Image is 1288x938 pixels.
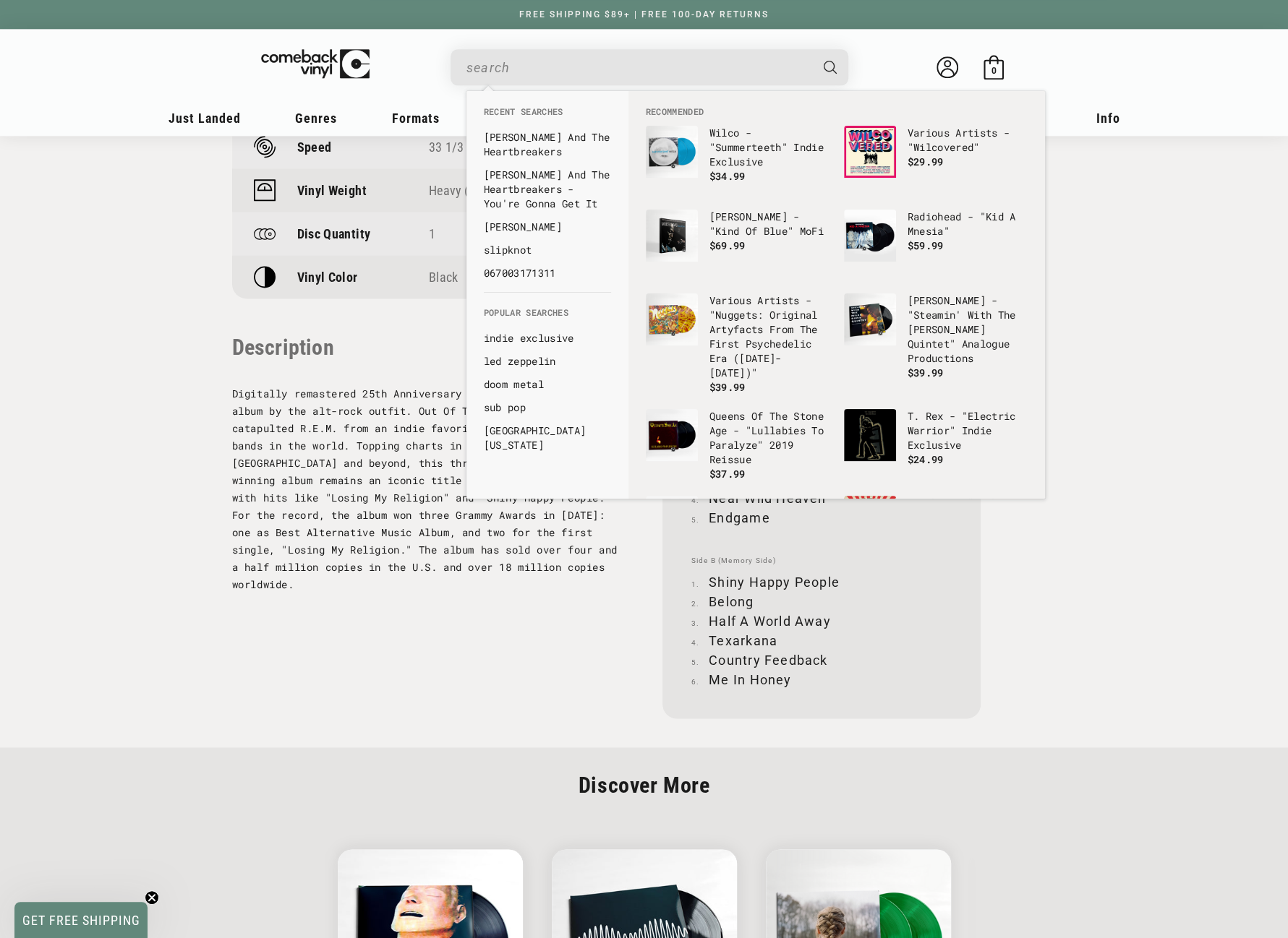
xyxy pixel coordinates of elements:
img: Incubus - "Light Grenades" Regular [844,496,896,548]
p: Various Artists - "Nuggets: Original Artyfacts From The First Psychedelic Era ([DATE]-[DATE])" [709,293,829,380]
a: Heavy (180-200g) [429,183,523,198]
img: The Beatles - "1" [646,496,698,548]
li: default_suggestions: led zeppelin [477,350,618,373]
span: $39.99 [709,380,746,394]
p: Various Artists - "Wilcovered" [908,126,1028,155]
img: Queens Of The Stone Age - "Lullabies To Paralyze" 2019 Reissue [646,409,698,461]
a: Various Artists - "Wilcovered" Various Artists - "Wilcovered" $29.99 [844,126,1028,195]
div: GET FREE SHIPPINGClose teaser [14,902,148,938]
span: Formats [392,111,440,126]
li: Popular Searches [477,306,618,327]
a: Various Artists - "Nuggets: Original Artyfacts From The First Psychedelic Era (1965-1968)" Variou... [646,293,829,395]
button: Close teaser [145,890,159,905]
a: led zeppelin [484,354,611,369]
li: default_products: Miles Davis - "Kind Of Blue" MoFi [639,202,837,286]
a: T. Rex - "Electric Warrior" Indie Exclusive T. Rex - "Electric Warrior" Indie Exclusive $24.99 [844,409,1028,478]
a: Incubus - "Light Grenades" Regular Incubus - "Light Grenades" Regular [844,496,1028,565]
p: Disc Quantity [297,226,371,241]
span: GET FREE SHIPPING [22,913,140,928]
span: $59.99 [908,238,944,252]
li: Recommended [639,106,1035,119]
p: Radiohead - "Kid A Mnesia" [908,210,1028,238]
li: default_products: Various Artists - "Nuggets: Original Artyfacts From The First Psychedelic Era (... [639,286,837,402]
a: doom metal [484,377,611,392]
span: $34.99 [709,169,746,183]
span: 0 [991,65,996,76]
a: sub pop [484,400,611,415]
li: Texarkana [691,631,952,650]
li: default_products: Incubus - "Light Grenades" Regular [837,489,1035,572]
p: [PERSON_NAME] - "Kind Of Blue" MoFi [709,210,829,238]
a: [PERSON_NAME] [484,220,611,234]
li: recent_searches: 067003171311 [477,262,618,285]
div: Recent Searches [466,91,628,292]
div: Popular Searches [466,292,628,464]
li: recent_searches: Harry Nilsson [477,215,618,238]
span: Side B (Memory Side) [691,556,952,565]
a: The Beatles - "1" The Beatles - "1" [646,496,829,565]
a: Radiohead - "Kid A Mnesia" Radiohead - "Kid A Mnesia" $59.99 [844,210,1028,279]
p: Speed [297,139,332,155]
li: default_suggestions: hotel california [477,419,618,457]
li: Country Feedback [691,650,952,670]
a: slipknot [484,243,611,257]
span: 1 [429,226,435,241]
a: [GEOGRAPHIC_DATA][US_STATE] [484,423,611,452]
li: default_products: Various Artists - "Wilcovered" [837,119,1035,202]
img: T. Rex - "Electric Warrior" Indie Exclusive [844,409,896,461]
span: Genres [295,111,337,126]
li: default_products: T. Rex - "Electric Warrior" Indie Exclusive [837,402,1035,486]
img: Miles Davis - "Kind Of Blue" MoFi [646,210,698,262]
li: default_suggestions: indie exclusive [477,327,618,350]
li: Recent Searches [477,106,618,126]
span: $24.99 [908,452,944,466]
p: The Beatles - "1" [709,496,829,510]
span: Just Landed [169,111,241,126]
img: Various Artists - "Wilcovered" [844,126,896,178]
span: $37.99 [709,467,746,481]
li: default_suggestions: sub pop [477,396,618,419]
img: Wilco - "Summerteeth" Indie Exclusive [646,126,698,178]
p: Queens Of The Stone Age - "Lullabies To Paralyze" 2019 Reissue [709,409,829,467]
div: Search [451,49,848,85]
li: recent_searches: slipknot [477,238,618,262]
span: $69.99 [709,238,746,252]
img: Miles Davis - "Steamin' With The Miles Davis Quintet" Analogue Productions [844,293,896,345]
a: FREE SHIPPING $89+ | FREE 100-DAY RETURNS [505,9,783,20]
p: Wilco - "Summerteeth" Indie Exclusive [709,126,829,169]
li: Endgame [691,508,952,528]
span: $39.99 [908,366,944,379]
p: Vinyl Color [297,270,358,285]
div: Recommended [628,91,1045,499]
li: default_products: Radiohead - "Kid A Mnesia" [837,202,1035,286]
span: $29.99 [908,155,944,168]
a: Wilco - "Summerteeth" Indie Exclusive Wilco - "Summerteeth" Indie Exclusive $34.99 [646,126,829,195]
li: default_suggestions: doom metal [477,373,618,396]
span: Info [1096,111,1120,126]
p: Description [232,335,626,360]
p: Vinyl Weight [297,183,367,198]
a: [PERSON_NAME] And The Heartbreakers - You're Gonna Get It [484,168,611,211]
li: Near Wild Heaven [691,489,952,508]
img: Various Artists - "Nuggets: Original Artyfacts From The First Psychedelic Era (1965-1968)" [646,293,698,345]
span: Black [429,270,458,285]
a: 33 1/3 RPM [429,139,492,155]
a: Miles Davis - "Steamin' With The Miles Davis Quintet" Analogue Productions [PERSON_NAME] - "Steam... [844,293,1028,380]
li: Belong [691,592,952,611]
a: [PERSON_NAME] And The Heartbreakers [484,130,611,159]
img: Radiohead - "Kid A Mnesia" [844,210,896,262]
button: Search [811,49,850,85]
li: Half A World Away [691,611,952,631]
a: indie exclusive [484,331,611,345]
a: Queens Of The Stone Age - "Lullabies To Paralyze" 2019 Reissue Queens Of The Stone Age - "Lullabi... [646,409,829,481]
li: Me In Honey [691,670,952,689]
li: default_products: Queens Of The Stone Age - "Lullabies To Paralyze" 2019 Reissue [639,402,837,489]
li: default_products: Wilco - "Summerteeth" Indie Exclusive [639,119,837,202]
p: Digitally remastered 25th Anniversary edition of this 1991 album by the alt-rock outfit. Out Of T... [232,385,626,593]
li: recent_searches: Tom Petty And The Heartbreakers [477,126,618,163]
p: [PERSON_NAME] - "Steamin' With The [PERSON_NAME] Quintet" Analogue Productions [908,293,1028,366]
li: default_products: Miles Davis - "Steamin' With The Miles Davis Quintet" Analogue Productions [837,286,1035,387]
a: Miles Davis - "Kind Of Blue" MoFi [PERSON_NAME] - "Kind Of Blue" MoFi $69.99 [646,210,829,279]
p: Incubus - "Light Grenades" Regular [908,496,1028,525]
p: T. Rex - "Electric Warrior" Indie Exclusive [908,409,1028,452]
